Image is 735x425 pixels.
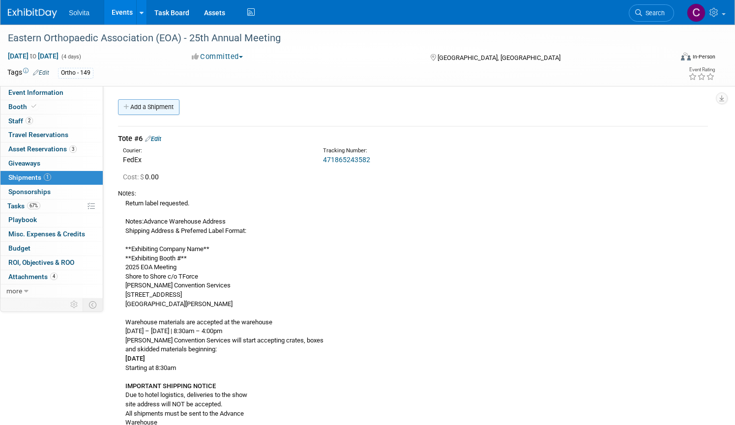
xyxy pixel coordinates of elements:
span: Asset Reservations [8,145,77,153]
a: Staff2 [0,114,103,128]
div: Ortho - 149 [58,68,93,78]
span: Event Information [8,88,63,96]
span: Playbook [8,216,37,224]
a: Asset Reservations3 [0,142,103,156]
span: 0.00 [123,173,163,181]
b: IMPORTANT SHIPPING NOTICE [125,382,216,390]
td: Tags [7,67,49,79]
a: more [0,284,103,298]
a: Edit [33,69,49,76]
span: 4 [50,273,58,280]
span: ROI, Objectives & ROO [8,258,74,266]
span: Misc. Expenses & Credits [8,230,85,238]
span: Attachments [8,273,58,281]
a: 471865243582 [323,156,370,164]
span: Budget [8,244,30,252]
span: Sponsorships [8,188,51,196]
a: Budget [0,242,103,255]
span: Travel Reservations [8,131,68,139]
div: Courier: [123,147,308,155]
a: Tasks67% [0,199,103,213]
span: [DATE] [DATE] [7,52,59,60]
img: Cindy Miller [687,3,706,22]
div: Tracking Number: [323,147,558,155]
span: 1 [44,173,51,181]
span: Giveaways [8,159,40,167]
img: ExhibitDay [8,8,57,18]
b: [DATE] [125,355,145,362]
a: Misc. Expenses & Credits [0,227,103,241]
td: Toggle Event Tabs [83,298,103,311]
a: Attachments4 [0,270,103,284]
div: Event Rating [688,67,715,72]
a: Booth [0,100,103,114]
a: Edit [145,135,161,142]
i: Booth reservation complete [31,104,36,109]
div: Eastern Orthopaedic Association (EOA) - 25th Annual Meeting [4,29,655,47]
div: FedEx [123,155,308,165]
span: Shipments [8,173,51,181]
td: Personalize Event Tab Strip [66,298,83,311]
img: Format-Inperson.png [681,53,691,60]
span: [GEOGRAPHIC_DATA], [GEOGRAPHIC_DATA] [438,54,560,61]
a: Event Information [0,86,103,100]
span: Staff [8,117,33,125]
a: Travel Reservations [0,128,103,142]
span: more [6,287,22,295]
span: Booth [8,103,38,111]
span: Tasks [7,202,40,210]
span: 2 [26,117,33,124]
span: 3 [69,145,77,153]
a: Sponsorships [0,185,103,199]
a: Shipments1 [0,171,103,185]
span: (4 days) [60,54,81,60]
a: Search [629,4,674,22]
span: 67% [27,202,40,209]
div: Notes: [118,189,708,198]
span: Solvita [69,9,89,17]
span: Search [642,9,665,17]
div: Tote #6 [118,134,708,144]
a: Giveaways [0,157,103,170]
div: In-Person [692,53,715,60]
span: to [29,52,38,60]
div: Event Format [610,51,715,66]
a: Add a Shipment [118,99,179,115]
a: Playbook [0,213,103,227]
a: ROI, Objectives & ROO [0,256,103,270]
span: Cost: $ [123,173,145,181]
button: Committed [188,52,247,62]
